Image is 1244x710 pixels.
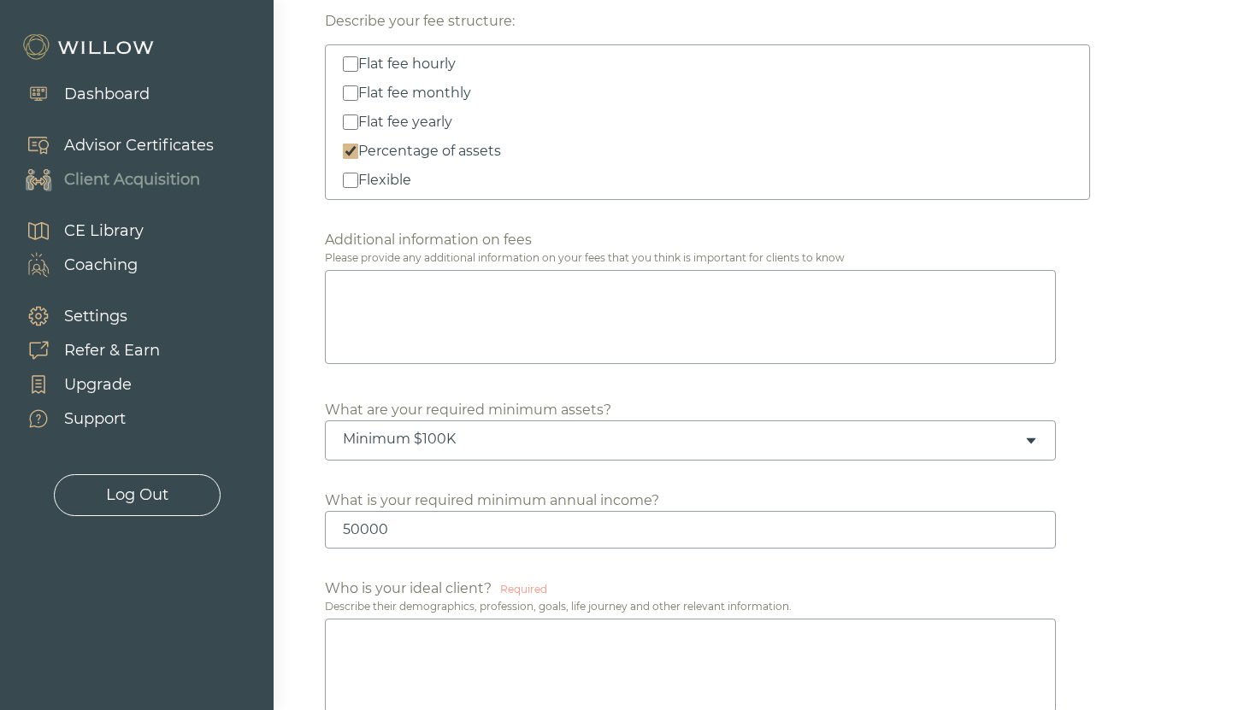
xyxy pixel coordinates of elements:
div: Describe their demographics, profession, goals, life journey and other relevant information. [325,599,1090,614]
a: Advisor Certificates [9,128,214,162]
div: Required [500,582,547,597]
a: CE Library [9,214,144,248]
div: Log Out [106,484,168,507]
input: Flexible [343,173,358,188]
div: Flat fee monthly [358,83,471,103]
div: Flexible [358,170,411,191]
img: Willow [21,33,158,61]
div: What are your required minimum assets? [325,400,611,420]
input: Flat fee monthly [343,85,358,101]
span: caret-down [1024,434,1038,448]
div: Percentage of assets [358,141,501,161]
div: CE Library [64,220,144,243]
div: Minimum $100K [343,430,1024,449]
div: Coaching [64,254,138,277]
a: Dashboard [9,77,150,111]
div: Dashboard [64,83,150,106]
a: Refer & Earn [9,333,160,367]
div: Please provide any additional information on your fees that you think is important for clients to... [325,250,1090,266]
input: Flat fee hourly [343,56,358,72]
a: Coaching [9,248,144,282]
div: Flat fee yearly [358,112,452,132]
div: What is your required minimum annual income? [325,490,659,511]
div: Client Acquisition [64,168,200,191]
div: Flat fee hourly [358,54,456,74]
div: Additional information on fees [325,230,532,250]
div: Who is your ideal client? [325,578,492,599]
a: Client Acquisition [9,162,214,197]
div: Advisor Certificates [64,134,214,157]
div: Refer & Earn [64,339,160,362]
input: Percentage of assets [343,144,358,159]
a: Settings [9,299,160,333]
a: Upgrade [9,367,160,402]
input: Flat fee yearly [343,114,358,130]
div: Support [64,408,126,431]
div: Upgrade [64,373,132,396]
input: 50000 [325,511,1056,549]
div: Describe your fee structure: [325,11,515,32]
div: Settings [64,305,127,328]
